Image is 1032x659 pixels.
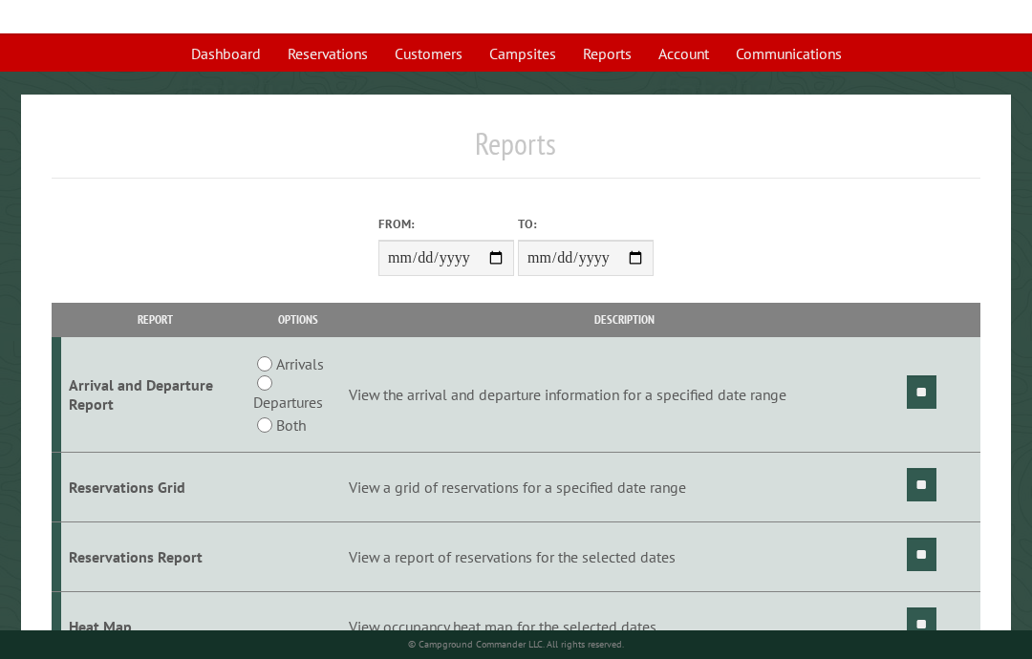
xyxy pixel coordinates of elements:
[346,453,904,522] td: View a grid of reservations for a specified date range
[52,125,980,178] h1: Reports
[518,215,654,233] label: To:
[61,453,250,522] td: Reservations Grid
[378,215,514,233] label: From:
[276,35,379,72] a: Reservations
[276,414,306,436] label: Both
[408,638,624,650] small: © Campground Commander LLC. All rights reserved.
[253,391,323,414] label: Departures
[346,337,904,453] td: View the arrival and departure information for a specified date range
[61,337,250,453] td: Arrival and Departure Report
[571,35,643,72] a: Reports
[276,352,324,375] label: Arrivals
[346,303,904,336] th: Description
[478,35,568,72] a: Campsites
[61,522,250,592] td: Reservations Report
[180,35,272,72] a: Dashboard
[250,303,346,336] th: Options
[647,35,720,72] a: Account
[724,35,853,72] a: Communications
[383,35,474,72] a: Customers
[61,303,250,336] th: Report
[346,522,904,592] td: View a report of reservations for the selected dates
